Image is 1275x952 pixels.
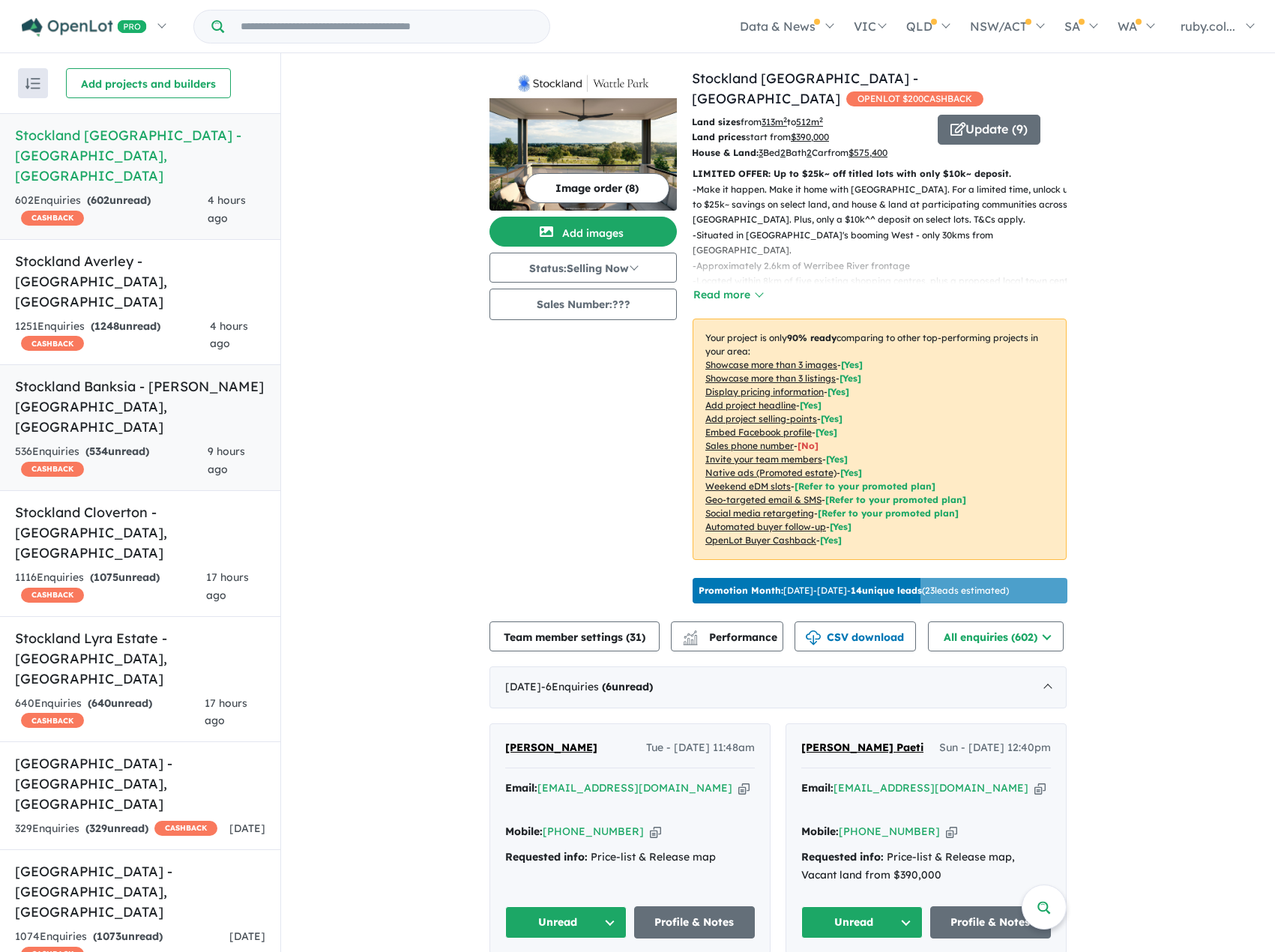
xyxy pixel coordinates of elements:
[801,849,1051,885] div: Price-list & Release map, Vacant land from $390,000
[759,147,763,158] u: 3
[693,319,1067,560] p: Your project is only comparing to other top-performing projects in your area: - - - - - - - - - -...
[94,319,119,333] span: 1248
[787,332,837,343] b: 90 % ready
[15,569,206,605] div: 1116 Enquir ies
[208,193,246,225] span: 4 hours ago
[692,131,746,142] b: Land prices
[154,821,217,836] span: CASHBACK
[525,173,669,203] button: Image order (8)
[505,849,755,867] div: Price-list & Release map
[699,585,783,596] b: Promotion Month:
[806,630,821,645] img: download icon
[692,115,926,130] p: from
[489,217,677,247] button: Add images
[630,630,642,644] span: 31
[826,454,848,465] span: [ Yes ]
[738,780,750,796] button: Copy
[693,182,1079,228] p: - Make it happen. Make it home with [GEOGRAPHIC_DATA]. For a limited time, unlock up to $25k~ sav...
[15,695,205,731] div: 640 Enquir ies
[671,621,783,651] button: Performance
[795,480,935,492] span: [Refer to your promoted plan]
[928,621,1064,651] button: All enquiries (602)
[839,825,940,838] a: [PHONE_NUMBER]
[489,621,660,651] button: Team member settings (31)
[229,930,265,943] span: [DATE]
[684,630,697,639] img: line-chart.svg
[85,822,148,835] strong: ( unread)
[798,440,819,451] span: [ No ]
[705,454,822,465] u: Invite your team members
[705,494,822,505] u: Geo-targeted email & SMS
[693,259,1079,274] p: - Approximately 2.6km of Werribee River frontage
[15,628,265,689] h5: Stockland Lyra Estate - [GEOGRAPHIC_DATA] , [GEOGRAPHIC_DATA]
[91,319,160,333] strong: ( unread)
[489,253,677,283] button: Status:Selling Now
[705,386,824,397] u: Display pricing information
[602,680,653,693] strong: ( unread)
[650,824,661,840] button: Copy
[21,588,84,603] span: CASHBACK
[489,666,1067,708] div: [DATE]
[693,166,1067,181] p: LIMITED OFFER: Up to $25k~ off titled lots with only $10k~ deposit.
[807,147,812,158] u: 2
[796,116,823,127] u: 512 m
[791,131,829,142] u: $ 390,000
[21,713,84,728] span: CASHBACK
[939,739,1051,757] span: Sun - [DATE] 12:40pm
[97,930,121,943] span: 1073
[762,116,787,127] u: 313 m
[15,753,265,814] h5: [GEOGRAPHIC_DATA] - [GEOGRAPHIC_DATA] , [GEOGRAPHIC_DATA]
[840,467,862,478] span: [Yes]
[828,386,849,397] span: [ Yes ]
[606,680,612,693] span: 6
[693,274,1079,304] p: - Located within 8km of five existing shopping centres, plus a proposed local town centre just 1....
[89,822,107,835] span: 329
[205,696,247,728] span: 17 hours ago
[505,781,537,795] strong: Email:
[705,480,791,492] u: Weekend eDM slots
[851,585,922,596] b: 14 unique leads
[93,930,163,943] strong: ( unread)
[15,502,265,563] h5: Stockland Cloverton - [GEOGRAPHIC_DATA] , [GEOGRAPHIC_DATA]
[206,570,249,602] span: 17 hours ago
[495,74,671,92] img: Stockland Wattle Park - Tarneit Logo
[87,193,151,207] strong: ( unread)
[1181,19,1235,34] span: ruby.col...
[692,145,926,160] p: Bed Bath Car from
[88,696,152,710] strong: ( unread)
[229,822,265,835] span: [DATE]
[783,115,787,124] sup: 2
[692,147,759,158] b: House & Land:
[227,10,546,43] input: Try estate name, suburb, builder or developer
[705,373,836,384] u: Showcase more than 3 listings
[22,18,147,37] img: Openlot PRO Logo White
[94,570,118,584] span: 1075
[787,116,823,127] span: to
[646,739,755,757] span: Tue - [DATE] 11:48am
[705,521,826,532] u: Automated buyer follow-up
[821,413,843,424] span: [ Yes ]
[693,286,763,304] button: Read more
[846,91,983,106] span: OPENLOT $ 200 CASHBACK
[801,850,884,864] strong: Requested info:
[15,192,208,228] div: 602 Enquir ies
[705,467,837,478] u: Native ads (Promoted estate)
[489,289,677,320] button: Sales Number:???
[15,125,265,186] h5: Stockland [GEOGRAPHIC_DATA] - [GEOGRAPHIC_DATA] , [GEOGRAPHIC_DATA]
[830,521,851,532] span: [Yes]
[25,78,40,89] img: sort.svg
[505,906,627,939] button: Unread
[543,825,644,838] a: [PHONE_NUMBER]
[800,400,822,411] span: [ Yes ]
[685,630,777,644] span: Performance
[693,228,1079,259] p: - Situated in [GEOGRAPHIC_DATA]'s booming West - only 30kms from [GEOGRAPHIC_DATA].
[705,413,817,424] u: Add project selling-points
[818,507,959,519] span: [Refer to your promoted plan]
[541,680,653,693] span: - 6 Enquir ies
[825,494,966,505] span: [Refer to your promoted plan]
[15,376,265,437] h5: Stockland Banksia - [PERSON_NAME][GEOGRAPHIC_DATA] , [GEOGRAPHIC_DATA]
[938,115,1040,145] button: Update (9)
[705,427,812,438] u: Embed Facebook profile
[683,635,698,645] img: bar-chart.svg
[15,251,265,312] h5: Stockland Averley - [GEOGRAPHIC_DATA] , [GEOGRAPHIC_DATA]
